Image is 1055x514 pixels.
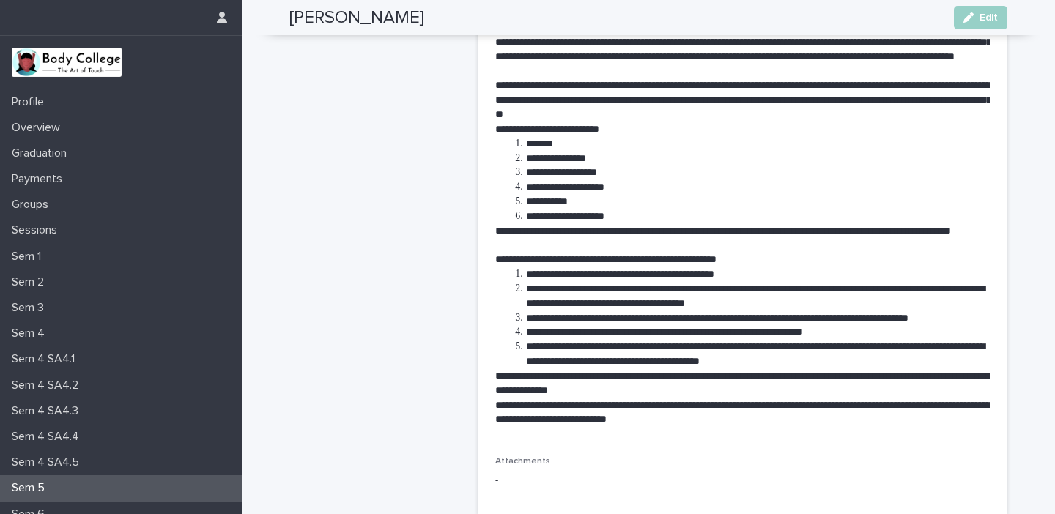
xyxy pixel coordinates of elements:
img: xvtzy2PTuGgGH0xbwGb2 [12,48,122,77]
p: Sem 4 SA4.2 [6,379,90,392]
p: Sem 2 [6,275,56,289]
p: Sem 4 SA4.3 [6,404,90,418]
p: Sem 5 [6,481,56,495]
span: Attachments [495,457,550,466]
p: Sem 4 SA4.4 [6,430,91,444]
p: Sem 1 [6,250,53,264]
p: Sessions [6,223,69,237]
p: Graduation [6,146,78,160]
button: Edit [954,6,1007,29]
p: Groups [6,198,60,212]
p: Sem 3 [6,301,56,315]
p: Overview [6,121,72,135]
h2: [PERSON_NAME] [289,7,424,29]
p: Sem 4 [6,327,56,340]
p: Sem 4 SA4.5 [6,455,91,469]
span: Edit [980,12,998,23]
p: Payments [6,172,74,186]
p: - [495,473,990,488]
p: Profile [6,95,56,109]
p: Sem 4 SA4.1 [6,352,86,366]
